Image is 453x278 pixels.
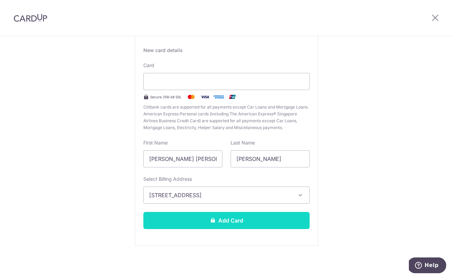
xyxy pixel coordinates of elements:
img: .alt.unionpay [225,93,239,101]
img: Mastercard [184,93,198,101]
iframe: Opens a widget where you can find more information [409,257,446,275]
span: [STREET_ADDRESS] [149,191,292,199]
span: Citibank cards are supported for all payments except Car Loans and Mortgage Loans. American Expre... [143,104,310,131]
label: Last Name [231,139,255,146]
img: Visa [198,93,212,101]
button: [STREET_ADDRESS] [143,187,310,204]
input: Cardholder Last Name [231,150,310,167]
img: .alt.amex [212,93,225,101]
span: Secure 256-bit SSL [150,94,182,100]
label: Card [143,62,154,69]
iframe: Secure card payment input frame [149,77,304,86]
input: Cardholder First Name [143,150,222,167]
span: Help [16,5,30,11]
div: New card details [143,47,310,54]
label: First Name [143,139,168,146]
label: Select Billing Address [143,176,192,182]
button: Add Card [143,212,310,229]
img: CardUp [14,14,47,22]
